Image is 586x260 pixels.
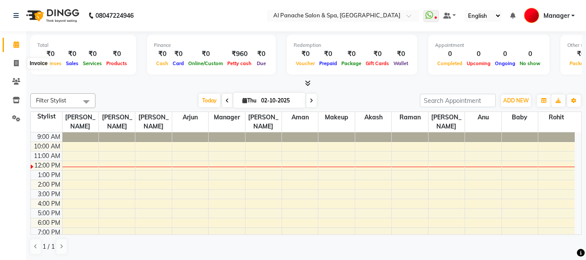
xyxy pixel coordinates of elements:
[99,112,135,132] span: [PERSON_NAME]
[62,112,98,132] span: [PERSON_NAME]
[154,60,170,66] span: Cash
[95,3,134,28] b: 08047224946
[170,49,186,59] div: ₹0
[503,97,529,104] span: ADD NEW
[31,112,62,121] div: Stylist
[32,151,62,161] div: 11:00 AM
[36,132,62,142] div: 9:00 AM
[36,180,62,189] div: 2:00 PM
[81,60,104,66] span: Services
[538,112,575,123] span: Rohit
[246,112,282,132] span: [PERSON_NAME]
[318,112,354,123] span: Makeup
[64,60,81,66] span: Sales
[391,49,410,59] div: ₹0
[524,8,539,23] img: Manager
[135,112,171,132] span: [PERSON_NAME]
[36,199,62,208] div: 4:00 PM
[517,49,543,59] div: 0
[259,94,302,107] input: 2025-10-02
[355,112,391,123] span: Akash
[36,228,62,237] div: 7:00 PM
[420,94,496,107] input: Search Appointment
[33,161,62,170] div: 12:00 PM
[255,60,268,66] span: Due
[43,242,55,251] span: 1 / 1
[37,49,64,59] div: ₹0
[36,97,66,104] span: Filter Stylist
[493,60,517,66] span: Ongoing
[502,112,538,123] span: Baby
[363,49,391,59] div: ₹0
[391,60,410,66] span: Wallet
[170,60,186,66] span: Card
[339,49,363,59] div: ₹0
[429,112,465,132] span: [PERSON_NAME]
[186,49,225,59] div: ₹0
[104,49,129,59] div: ₹0
[317,60,339,66] span: Prepaid
[36,190,62,199] div: 3:00 PM
[209,112,245,123] span: Manager
[37,42,129,49] div: Total
[517,60,543,66] span: No show
[339,60,363,66] span: Package
[199,94,220,107] span: Today
[104,60,129,66] span: Products
[317,49,339,59] div: ₹0
[282,112,318,123] span: Aman
[435,49,465,59] div: 0
[22,3,82,28] img: logo
[64,49,81,59] div: ₹0
[501,95,531,107] button: ADD NEW
[240,97,259,104] span: Thu
[186,60,225,66] span: Online/Custom
[435,60,465,66] span: Completed
[32,142,62,151] div: 10:00 AM
[254,49,269,59] div: ₹0
[465,49,493,59] div: 0
[294,42,410,49] div: Redemption
[225,60,254,66] span: Petty cash
[27,58,49,69] div: Invoice
[465,60,493,66] span: Upcoming
[36,171,62,180] div: 1:00 PM
[81,49,104,59] div: ₹0
[154,49,170,59] div: ₹0
[172,112,208,123] span: Arjun
[225,49,254,59] div: ₹960
[154,42,269,49] div: Finance
[36,218,62,227] div: 6:00 PM
[294,60,317,66] span: Voucher
[392,112,428,123] span: Raman
[363,60,391,66] span: Gift Cards
[36,209,62,218] div: 5:00 PM
[294,49,317,59] div: ₹0
[543,11,570,20] span: Manager
[435,42,543,49] div: Appointment
[493,49,517,59] div: 0
[465,112,501,123] span: Anu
